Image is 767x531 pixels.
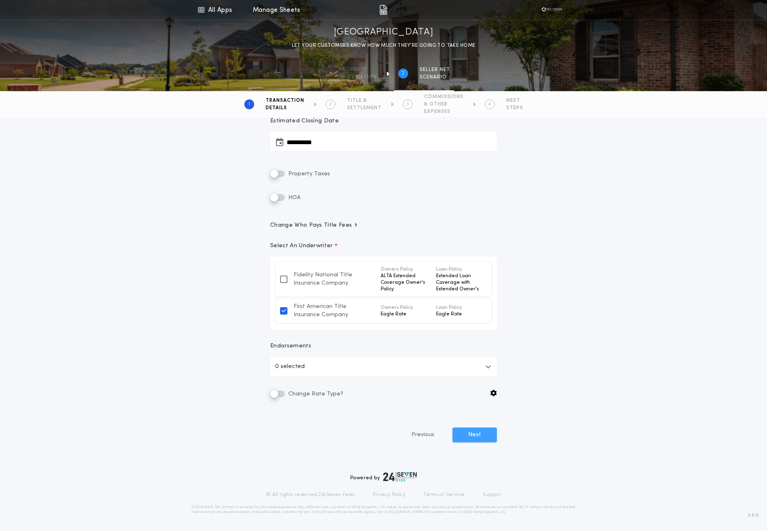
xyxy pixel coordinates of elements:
h2: 1 [248,101,250,108]
span: SCENARIO [420,74,450,80]
button: First American Title Insurance CompanyOwners PolicyEagle RateLoan PolicyEagle Rate [275,298,492,324]
span: NEXT [506,97,523,104]
button: Next [452,428,497,442]
p: Endorsements [270,342,497,350]
p: Select An Underwriter [270,242,333,250]
p: DISCLAIMER: This estimate is provided for informational purposes only. 24|Seven Fees, a product o... [191,505,576,515]
span: EXPENSES [424,108,464,115]
span: COMMISSIONS [424,94,464,100]
h1: [GEOGRAPHIC_DATA] [334,26,434,39]
img: logo [383,472,417,482]
p: Owners Policy [381,266,429,273]
h2: 2 [402,70,404,77]
span: DETAILS [266,105,304,111]
a: [URL][DOMAIN_NAME] [384,510,425,514]
p: Owners Policy [381,304,429,311]
img: vs-icon [540,6,565,14]
p: ALTA Extended Coverage Owner's Policy [381,273,429,292]
span: Change Who Pays Title Fees [270,221,358,230]
a: Privacy Policy [373,492,406,498]
div: First American Title Insurance Company [294,303,372,319]
p: © All rights reserved. 24|Seven Fees [266,492,355,498]
p: Estimated Closing Date [270,117,497,125]
img: img [379,5,387,15]
div: Fidelity National Title Insurance Company [294,271,372,287]
p: Extended Loan Coverage with Extended Owner's [436,273,485,292]
span: Property [339,67,377,73]
p: Loan Policy [436,266,485,273]
span: STEPS [506,105,523,111]
button: Change Who Pays Title Fees [270,221,497,230]
span: & OTHER [424,101,464,108]
span: TITLE & [347,97,381,104]
span: 3.8.0 [748,512,759,519]
p: Eagle Rate [381,311,429,317]
span: TRANSACTION [266,97,304,104]
h2: 2 [329,101,332,108]
span: information [339,74,377,80]
p: 0 selected [275,362,305,372]
h2: 3 [406,101,409,108]
h2: 4 [488,101,491,108]
p: Loan Policy [436,304,485,311]
a: Terms of Service [423,492,464,498]
span: Change Rate Type? [287,391,343,397]
span: SETTLEMENT [347,105,381,111]
a: Support [482,492,501,498]
button: 0 selected [270,357,497,377]
div: Powered by [350,472,417,482]
p: LET YOUR CUSTOMERS KNOW HOW MUCH THEY’RE GOING TO TAKE HOME [292,41,475,50]
span: Property Taxes [287,171,330,177]
span: SELLER NET [420,67,450,73]
button: Fidelity National Title Insurance CompanyOwners PolicyALTA Extended Coverage Owner's PolicyLoan P... [275,262,492,297]
button: Previous [395,428,451,442]
p: Eagle Rate [436,311,485,317]
span: HOA [287,195,301,201]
